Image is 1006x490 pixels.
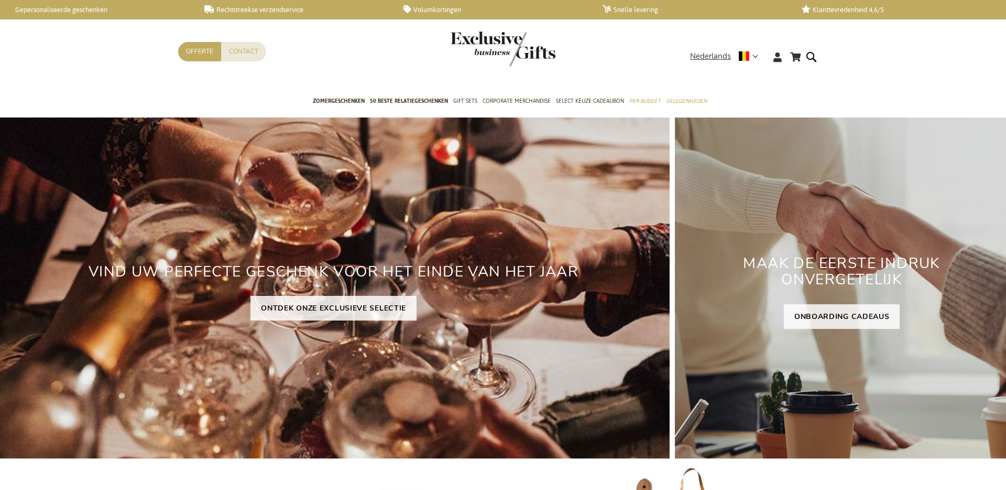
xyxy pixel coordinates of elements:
[666,95,707,106] span: Gelegenheden
[221,42,266,61] a: Contact
[603,5,785,14] a: Snelle levering
[313,95,365,106] span: Zomergeschenken
[453,95,477,106] span: Gift Sets
[802,5,984,14] a: Klanttevredenheid 4,6/5
[690,50,765,62] div: Nederlands
[556,95,624,106] span: Select Keuze Cadeaubon
[178,42,221,61] a: Offerte
[690,50,731,62] span: Nederlands
[403,5,586,14] a: Volumkortingen
[5,5,188,14] a: Gepersonaliseerde geschenken
[629,95,661,106] span: Per Budget
[483,95,551,106] span: Corporate Merchandise
[204,5,387,14] a: Rechtstreekse verzendservice
[784,304,900,329] a: ONBOARDING CADEAUS
[370,95,448,106] span: 50 beste relatiegeschenken
[250,296,417,321] a: ONTDEK ONZE EXCLUSIEVE SELECTIE
[451,31,555,66] img: Exclusive Business gifts logo
[451,31,503,66] a: store logo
